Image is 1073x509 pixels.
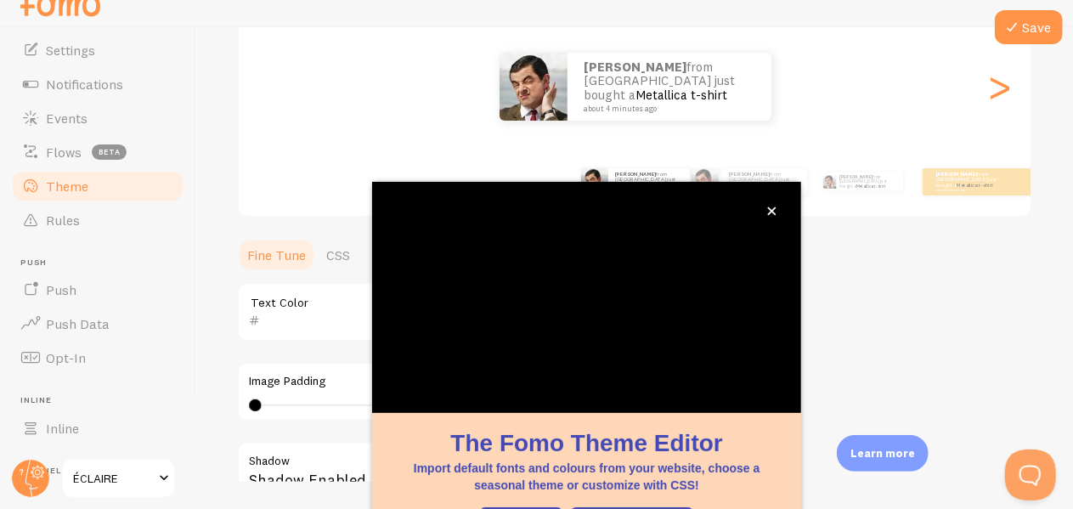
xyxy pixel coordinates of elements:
img: Fomo [500,53,568,121]
span: Inline [20,395,185,406]
a: Opt-In [10,341,185,375]
span: Theme [46,178,88,195]
small: about 4 minutes ago [936,189,1002,192]
span: Inline [46,420,79,437]
a: Flows beta [10,135,185,169]
a: Theme [10,169,185,203]
img: Fomo [581,168,608,195]
div: Shadow Enabled [237,442,747,504]
span: Notifications [46,76,123,93]
strong: [PERSON_NAME] [936,171,977,178]
a: Push Data [10,307,185,341]
p: from [GEOGRAPHIC_DATA] just bought a [839,172,896,191]
a: ÉCLAIRE [61,458,176,499]
span: ÉCLAIRE [73,468,154,489]
p: from [GEOGRAPHIC_DATA] just bought a [585,60,754,113]
a: Fine Tune [237,238,316,272]
a: Push [10,273,185,307]
p: from [GEOGRAPHIC_DATA] just bought a [615,171,683,192]
span: Flows [46,144,82,161]
a: Metallica t-shirt [636,87,728,103]
strong: [PERSON_NAME] [585,59,687,75]
span: Settings [46,42,95,59]
a: Inline [10,411,185,445]
a: Rules [10,203,185,237]
small: about 4 minutes ago [585,105,749,113]
a: Metallica t-shirt [957,182,993,189]
p: Learn more [850,445,915,461]
img: Fomo [823,175,837,189]
span: Opt-In [46,349,86,366]
a: Metallica t-shirt [856,184,885,189]
a: Events [10,101,185,135]
strong: [PERSON_NAME] [839,174,873,179]
span: Push Data [46,315,110,332]
img: Fomo [692,168,719,195]
iframe: Help Scout Beacon - Open [1005,450,1056,501]
h1: The Fomo Theme Editor [392,427,781,460]
p: Import default fonts and colours from your website, choose a seasonal theme or customize with CSS! [392,460,781,494]
a: CSS [316,238,360,272]
div: Learn more [837,435,929,472]
span: Push [20,257,185,269]
strong: [PERSON_NAME] [729,171,770,178]
label: Image Padding [249,374,735,389]
p: from [GEOGRAPHIC_DATA] just bought a [936,171,1004,192]
p: from [GEOGRAPHIC_DATA] just bought a [729,171,800,192]
span: Events [46,110,88,127]
strong: [PERSON_NAME] [615,171,656,178]
button: close, [763,202,781,220]
a: Notifications [10,67,185,101]
span: Push [46,281,76,298]
span: Rules [46,212,80,229]
span: beta [92,144,127,160]
button: Save [995,10,1063,44]
a: Settings [10,33,185,67]
div: Next slide [990,25,1010,148]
